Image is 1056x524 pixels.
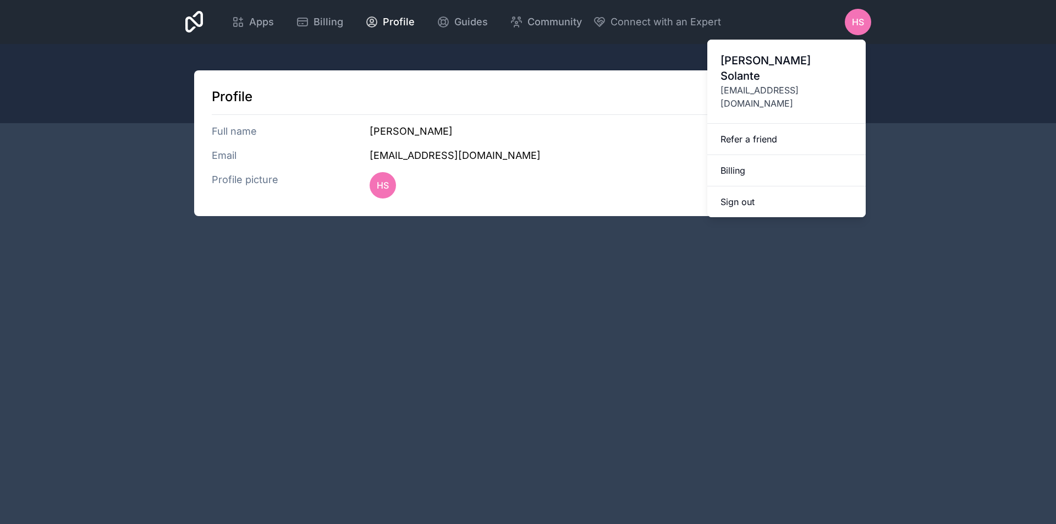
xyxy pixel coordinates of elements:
[593,14,721,30] button: Connect with an Expert
[501,10,591,34] a: Community
[707,186,866,217] button: Sign out
[721,53,853,84] span: [PERSON_NAME] Solante
[212,148,370,163] h3: Email
[428,10,497,34] a: Guides
[527,14,582,30] span: Community
[707,155,866,186] a: Billing
[212,172,370,198] h3: Profile picture
[287,10,352,34] a: Billing
[852,15,864,29] span: HS
[377,179,389,192] span: HS
[370,148,844,163] h3: [EMAIL_ADDRESS][DOMAIN_NAME]
[707,124,866,155] a: Refer a friend
[223,10,283,34] a: Apps
[454,14,488,30] span: Guides
[356,10,424,34] a: Profile
[212,124,370,139] h3: Full name
[610,14,721,30] span: Connect with an Expert
[313,14,343,30] span: Billing
[212,88,845,106] h1: Profile
[721,84,853,110] span: [EMAIL_ADDRESS][DOMAIN_NAME]
[383,14,415,30] span: Profile
[249,14,274,30] span: Apps
[370,124,844,139] h3: [PERSON_NAME]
